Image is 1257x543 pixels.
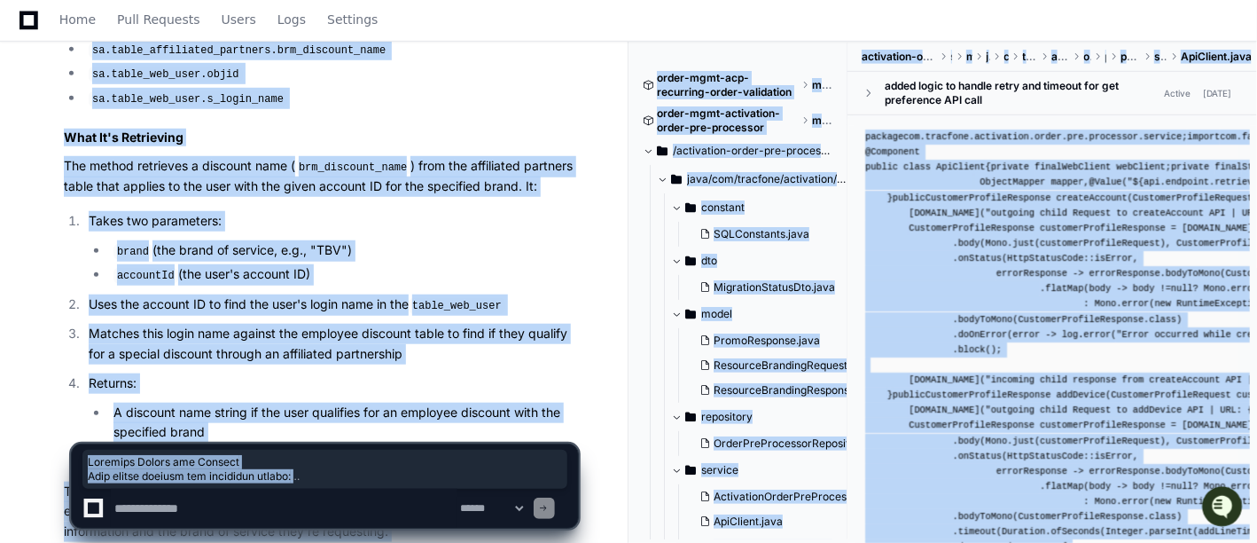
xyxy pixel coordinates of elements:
[893,390,925,400] span: public
[714,383,879,397] span: ResourceBrandingResponse.java
[936,161,985,172] span: ApiClient
[1159,85,1196,102] span: Active
[88,455,562,484] span: Loremips Dolors ame Consect Adip elitse doeiusm tem incididun utlabo: et.dolor_m_aliquaen_adminim...
[701,410,753,424] span: repository
[113,244,152,260] code: brand
[295,160,410,176] code: brm_discount_name
[893,193,925,203] span: public
[1051,50,1069,64] span: activation
[701,201,745,215] span: constant
[812,78,834,92] span: master
[222,14,256,25] span: Users
[1023,50,1038,64] span: tracfone
[117,14,199,25] span: Pull Requests
[60,132,291,150] div: Start new chat
[671,247,863,275] button: dto
[89,324,578,365] p: Matches this login name against the employee discount table to find if they qualify for a special...
[60,150,224,164] div: We're available if you need us!
[1181,50,1252,64] span: ApiClient.java
[657,165,848,193] button: java/com/tracfone/activation/order/pre/processor
[714,227,809,241] span: SQLConstants.java
[113,268,178,284] code: accountId
[1187,131,1220,142] span: import
[301,138,323,159] button: Start new chat
[18,132,50,164] img: 1756235613930-3d25f9e4-fa56-45dd-b3ad-e072dfbd1548
[685,406,696,428] svg: Directory
[176,186,215,200] span: Pylon
[687,172,848,186] span: java/com/tracfone/activation/order/pre/processor
[1149,314,1176,325] span: class
[1171,161,1209,172] span: private
[89,67,243,83] code: sa.table_web_user.objid
[701,307,732,321] span: model
[1120,50,1140,64] span: processor
[685,303,696,325] svg: Directory
[685,250,696,271] svg: Directory
[89,295,578,316] p: Uses the account ID to find the user's login name in the
[108,240,578,262] li: (the brand of service, e.g., "TBV")
[1084,50,1091,64] span: order
[277,14,306,25] span: Logs
[812,114,834,128] span: master
[89,211,578,232] p: Takes two parameters:
[657,106,798,135] span: order-mgmt-activation-order-pre-processor
[714,334,820,348] span: PromoResponse.java
[865,161,898,172] span: public
[673,144,834,158] span: /activation-order-pre-processor/src/main
[987,50,990,64] span: java
[89,374,578,394] p: Returns:
[1214,161,1242,172] span: final
[865,146,920,157] span: @Component
[865,131,903,142] span: package
[692,222,852,247] button: SQLConstants.java
[885,79,1159,107] div: added logic to handle retry and timeout for get preference API call
[643,137,834,165] button: /activation-order-pre-processor/src/main
[327,14,378,25] span: Settings
[903,161,931,172] span: class
[1154,50,1167,64] span: service
[18,18,53,53] img: PlayerZero
[1171,283,1193,294] span: null
[657,140,668,161] svg: Directory
[59,14,96,25] span: Home
[692,328,866,353] button: PromoResponse.java
[1004,50,1009,64] span: com
[1203,87,1232,100] div: [DATE]
[701,254,717,268] span: dto
[409,298,505,314] code: table_web_user
[714,358,871,373] span: ResourceBrandingRequest.java
[692,353,866,378] button: ResourceBrandingRequest.java
[125,185,215,200] a: Powered byPylon
[1034,161,1062,172] span: final
[89,91,287,107] code: sa.table_web_user.s_login_name
[64,156,578,197] p: The method retrieves a discount name ( ) from the affiliated partners table that applies to the u...
[951,50,953,64] span: src
[671,193,863,222] button: constant
[1200,484,1248,532] iframe: Open customer support
[671,300,863,328] button: model
[108,264,578,286] li: (the user's account ID)
[685,197,696,218] svg: Directory
[108,403,578,444] li: A discount name string if the user qualifies for an employee discount with the specified brand
[714,280,835,295] span: MigrationStatusDto.java
[671,403,863,431] button: repository
[966,50,972,64] span: main
[671,169,682,190] svg: Directory
[692,275,852,300] button: MigrationStatusDto.java
[64,129,578,146] h2: What It's Retrieving
[1105,50,1107,64] span: pre
[89,43,389,59] code: sa.table_affiliated_partners.brm_discount_name
[657,71,798,99] span: order-mgmt-acp-recurring-order-validation
[991,161,1029,172] span: private
[692,378,866,403] button: ResourceBrandingResponse.java
[862,50,937,64] span: activation-order-pre-processor
[18,71,323,99] div: Welcome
